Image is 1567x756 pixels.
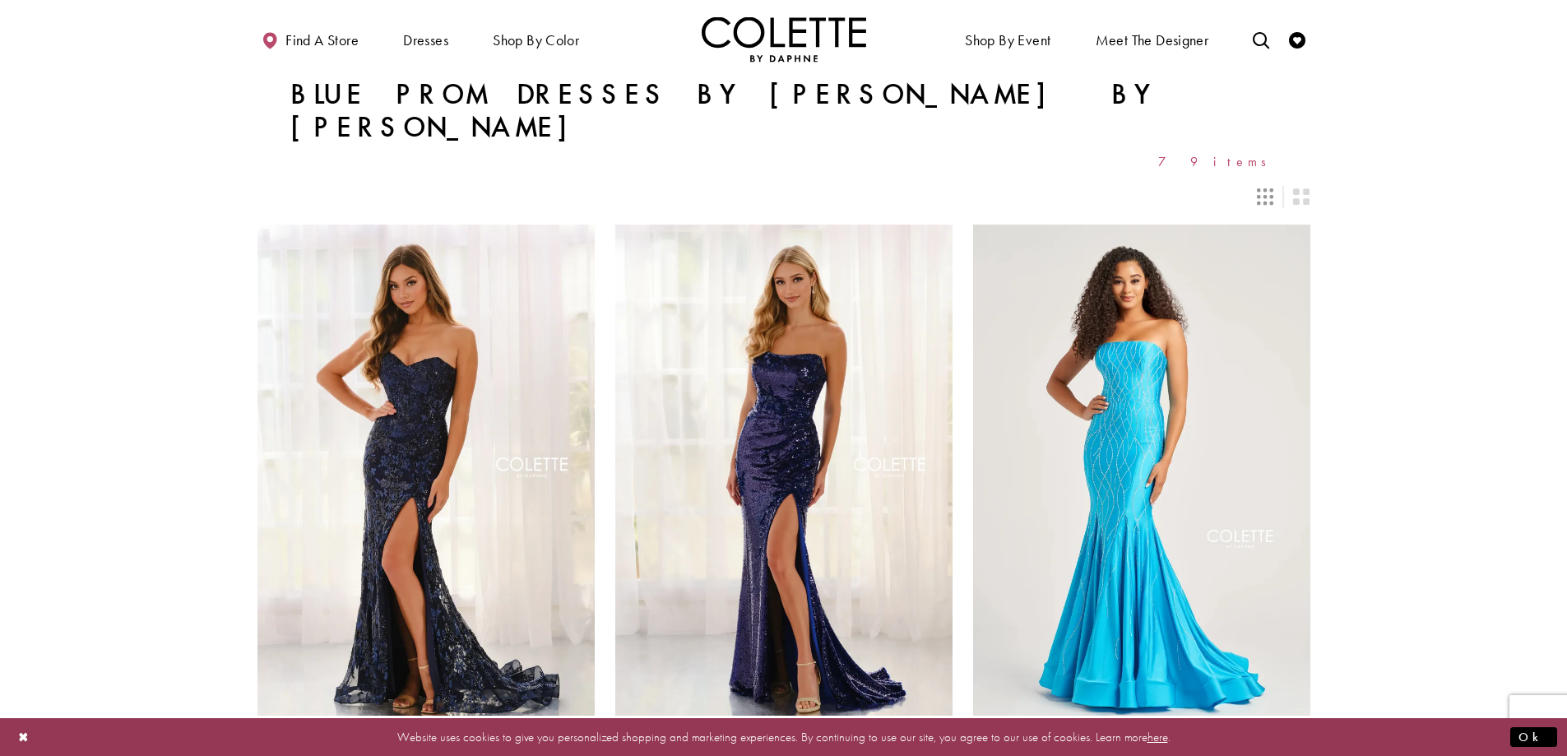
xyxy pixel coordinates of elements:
p: Website uses cookies to give you personalized shopping and marketing experiences. By continuing t... [118,726,1449,748]
a: Visit Home Page [702,16,866,62]
span: Shop by color [489,16,583,62]
span: Find a store [285,32,359,49]
span: Shop By Event [961,16,1055,62]
span: Switch layout to 2 columns [1293,188,1310,205]
span: Dresses [403,32,448,49]
button: Submit Dialog [1510,726,1557,747]
a: Meet the designer [1092,16,1213,62]
span: Shop by color [493,32,579,49]
img: Colette by Daphne [702,16,866,62]
h1: Blue Prom Dresses by [PERSON_NAME] by [PERSON_NAME] [290,78,1277,144]
span: 79 items [1158,155,1277,169]
a: here [1147,728,1168,744]
span: Dresses [399,16,452,62]
a: Check Wishlist [1285,16,1310,62]
a: Visit Colette by Daphne Style No. CL5106 Page [973,225,1310,715]
a: Visit Colette by Daphne Style No. CL8440 Page [257,225,595,715]
div: Layout Controls [248,179,1320,215]
button: Close Dialog [10,722,38,751]
span: Shop By Event [965,32,1050,49]
span: Switch layout to 3 columns [1257,188,1273,205]
a: Visit Colette by Daphne Style No. CL8300 Page [615,225,953,715]
a: Find a store [257,16,363,62]
a: Toggle search [1249,16,1273,62]
span: Meet the designer [1096,32,1209,49]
